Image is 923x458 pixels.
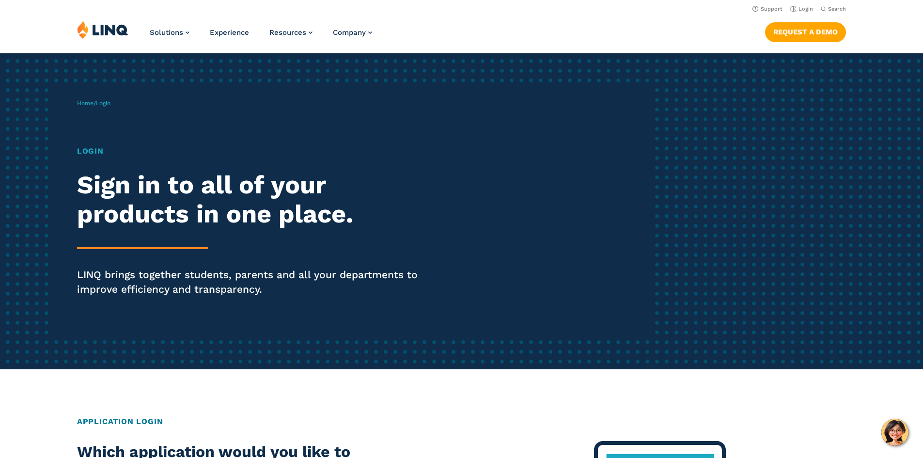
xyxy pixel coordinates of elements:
span: Company [333,28,366,37]
a: Company [333,28,372,37]
a: Home [77,100,94,107]
a: Support [752,6,782,12]
h1: Login [77,145,433,157]
a: Resources [269,28,313,37]
h2: Sign in to all of your products in one place. [77,171,433,229]
img: LINQ | K‑12 Software [77,20,128,39]
p: LINQ brings together students, parents and all your departments to improve efficiency and transpa... [77,268,433,297]
nav: Button Navigation [765,20,846,42]
button: Hello, have a question? Let’s chat. [881,419,908,446]
span: Login [96,100,110,107]
a: Solutions [150,28,189,37]
span: Resources [269,28,306,37]
a: Experience [210,28,249,37]
button: Open Search Bar [821,5,846,13]
h2: Application Login [77,416,846,427]
nav: Primary Navigation [150,20,372,52]
a: Request a Demo [765,22,846,42]
span: Search [828,6,846,12]
a: Login [790,6,813,12]
span: Solutions [150,28,183,37]
span: / [77,100,110,107]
